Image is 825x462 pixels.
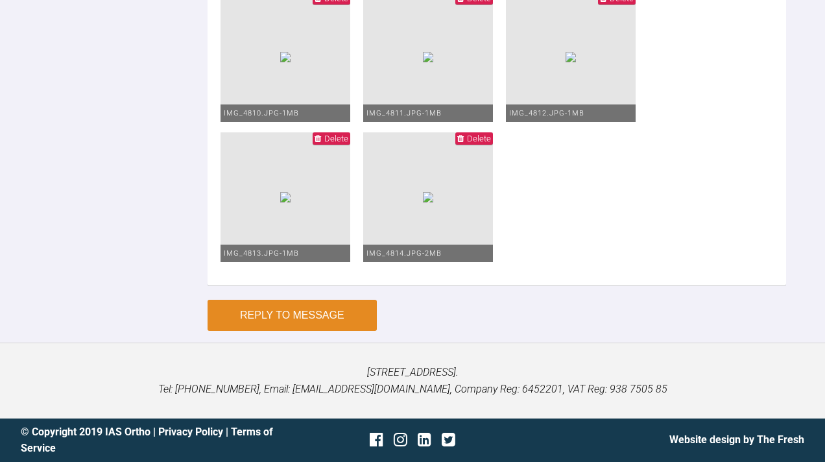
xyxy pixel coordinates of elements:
[224,249,299,258] span: IMG_4813.JPG - 1MB
[669,433,804,446] a: Website design by The Fresh
[280,52,291,62] img: 3ef0c7e9-d346-497f-bf5d-b332e3b6bc45
[21,424,282,457] div: © Copyright 2019 IAS Ortho | |
[21,364,804,397] p: [STREET_ADDRESS]. Tel: [PHONE_NUMBER], Email: [EMAIL_ADDRESS][DOMAIN_NAME], Company Reg: 6452201,...
[566,52,576,62] img: 6117c35b-3835-42c5-b244-700de470388c
[366,109,442,117] span: IMG_4811.JPG - 1MB
[423,52,433,62] img: 3f3c013b-bbc8-4ad6-a72a-f20564910c42
[280,192,291,202] img: 42837e1e-a420-48fb-a570-b34603b39ba4
[509,109,584,117] span: IMG_4812.JPG - 1MB
[224,109,299,117] span: IMG_4810.JPG - 1MB
[423,192,433,202] img: 98b6f1a4-d0e6-4e04-abd1-ab71a92c02b9
[324,134,348,143] span: Delete
[158,426,223,438] a: Privacy Policy
[208,300,377,331] button: Reply to Message
[467,134,491,143] span: Delete
[366,249,442,258] span: IMG_4814.JPG - 2MB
